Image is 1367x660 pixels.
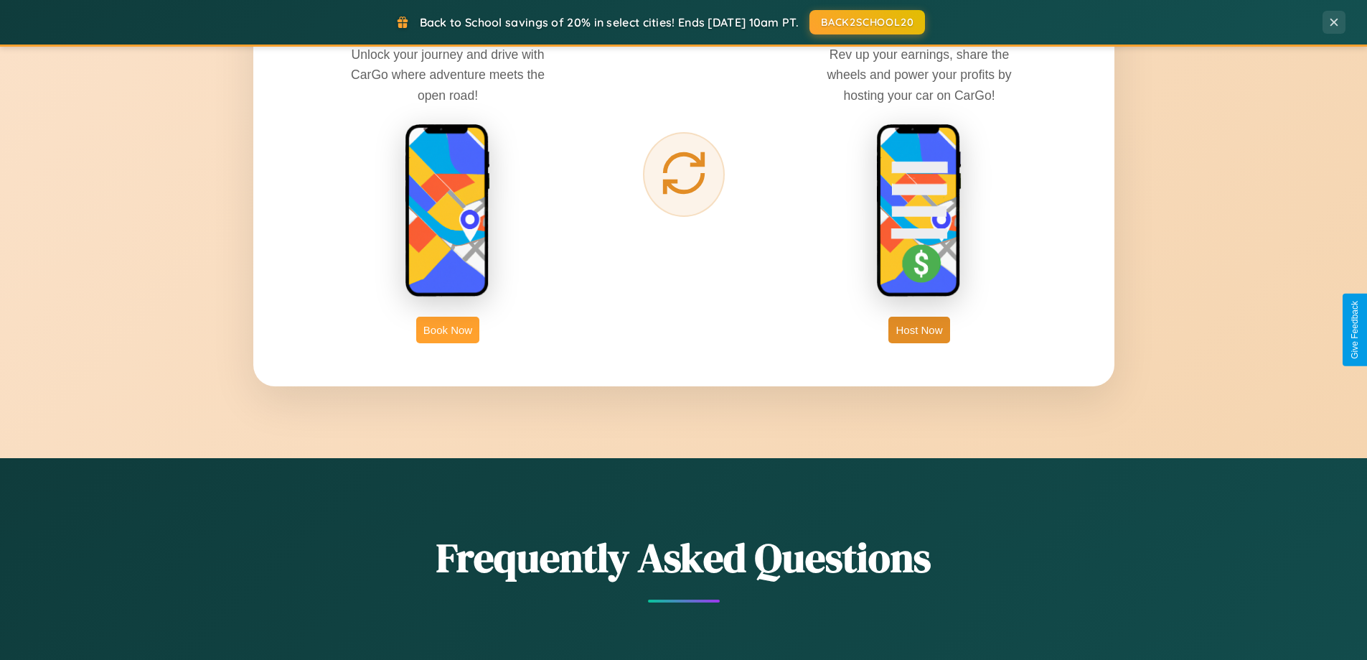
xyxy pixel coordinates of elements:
p: Unlock your journey and drive with CarGo where adventure meets the open road! [340,45,555,105]
button: Host Now [888,317,949,343]
p: Rev up your earnings, share the wheels and power your profits by hosting your car on CarGo! [812,45,1027,105]
img: rent phone [405,124,491,299]
div: Give Feedback [1350,301,1360,359]
button: BACK2SCHOOL20 [809,10,925,34]
button: Book Now [416,317,479,343]
img: host phone [876,124,962,299]
h2: Frequently Asked Questions [253,530,1114,585]
span: Back to School savings of 20% in select cities! Ends [DATE] 10am PT. [420,15,799,29]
